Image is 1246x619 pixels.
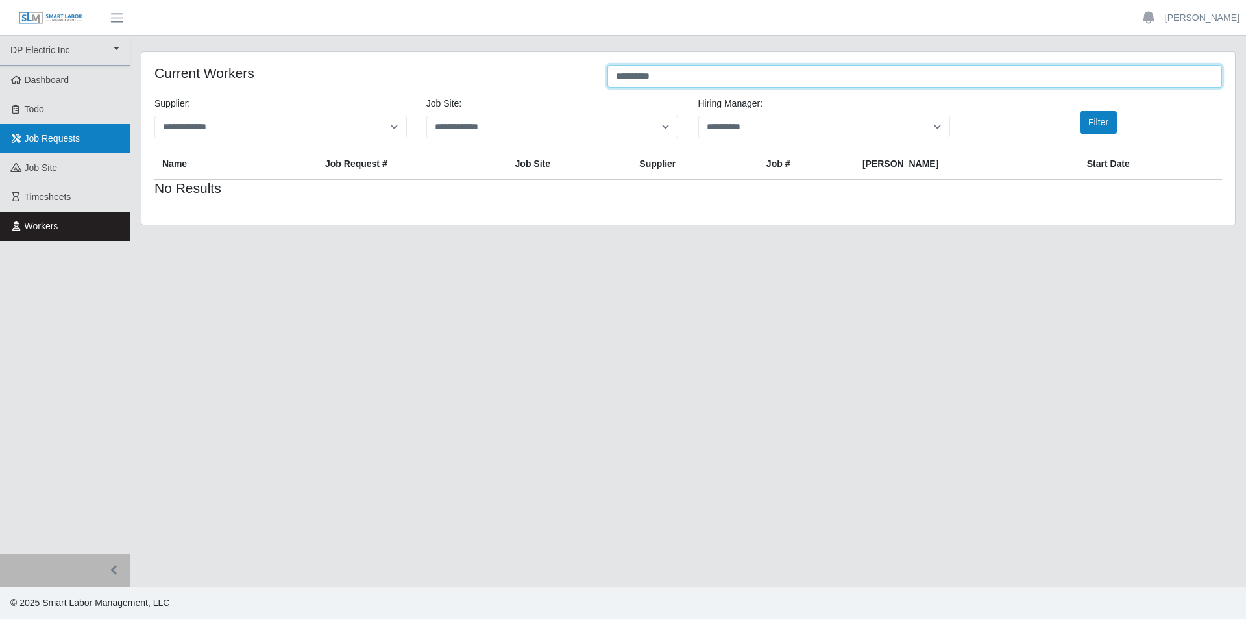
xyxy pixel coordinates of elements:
[154,97,190,110] label: Supplier:
[1165,11,1240,25] a: [PERSON_NAME]
[25,104,44,114] span: Todo
[317,149,507,180] th: Job Request #
[18,11,83,25] img: SLM Logo
[1079,149,1222,180] th: Start Date
[25,221,58,231] span: Workers
[1080,111,1117,134] button: Filter
[855,149,1079,180] th: [PERSON_NAME]
[10,598,169,608] span: © 2025 Smart Labor Management, LLC
[154,149,317,180] th: Name
[759,149,855,180] th: Job #
[426,97,461,110] label: job site:
[631,149,759,180] th: Supplier
[25,162,58,173] span: job site
[698,97,763,110] label: Hiring Manager:
[507,149,632,180] th: job site
[25,192,71,202] span: Timesheets
[25,75,69,85] span: Dashboard
[154,65,588,81] h4: Current Workers
[154,180,317,196] h4: No Results
[25,133,80,144] span: Job Requests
